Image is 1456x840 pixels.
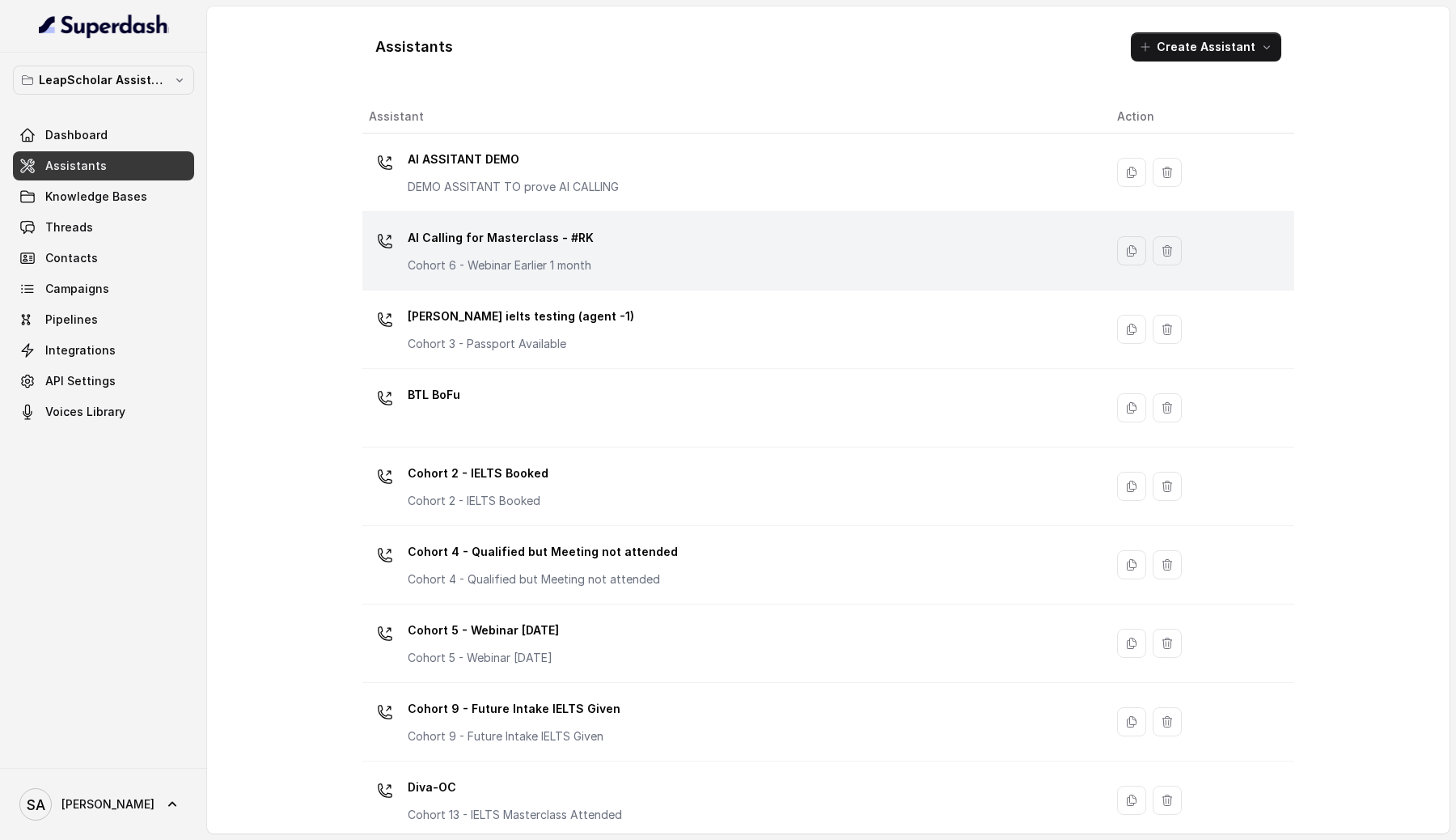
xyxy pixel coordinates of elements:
[13,213,194,242] a: Threads
[13,151,194,180] a: Assistants
[375,34,453,60] h1: Assistants
[408,179,619,195] p: DEMO ASSITANT TO prove AI CALLING
[408,571,678,588] p: Cohort 4 - Qualified but Meeting not attended
[408,774,622,800] p: Diva-OC
[27,796,45,813] text: SA
[45,312,98,328] span: Pipelines
[45,404,125,420] span: Voices Library
[61,796,154,812] span: [PERSON_NAME]
[13,182,194,211] a: Knowledge Bases
[408,539,678,565] p: Cohort 4 - Qualified but Meeting not attended
[408,257,594,274] p: Cohort 6 - Webinar Earlier 1 month
[13,336,194,365] a: Integrations
[13,397,194,426] a: Voices Library
[13,782,194,827] a: [PERSON_NAME]
[362,100,1104,134] th: Assistant
[45,281,109,297] span: Campaigns
[45,219,93,235] span: Threads
[45,342,116,358] span: Integrations
[408,493,548,509] p: Cohort 2 - IELTS Booked
[1104,100,1294,134] th: Action
[408,336,634,352] p: Cohort 3 - Passport Available
[408,650,559,666] p: Cohort 5 - Webinar [DATE]
[13,305,194,334] a: Pipelines
[408,225,594,251] p: AI Calling for Masterclass - #RK
[45,373,116,389] span: API Settings
[408,807,622,823] p: Cohort 13 - IELTS Masterclass Attended
[408,696,620,722] p: Cohort 9 - Future Intake IELTS Given
[39,70,168,90] p: LeapScholar Assistant
[408,303,634,329] p: [PERSON_NAME] ielts testing (agent -1)
[408,617,559,643] p: Cohort 5 - Webinar [DATE]
[45,250,98,266] span: Contacts
[1131,32,1281,62] button: Create Assistant
[13,367,194,396] a: API Settings
[39,13,169,39] img: light.svg
[13,66,194,95] button: LeapScholar Assistant
[408,146,619,172] p: AI ASSITANT DEMO
[408,728,620,745] p: Cohort 9 - Future Intake IELTS Given
[13,244,194,273] a: Contacts
[45,189,147,205] span: Knowledge Bases
[408,460,548,486] p: Cohort 2 - IELTS Booked
[45,127,108,143] span: Dashboard
[13,274,194,303] a: Campaigns
[13,121,194,150] a: Dashboard
[45,158,107,174] span: Assistants
[408,382,460,408] p: BTL BoFu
